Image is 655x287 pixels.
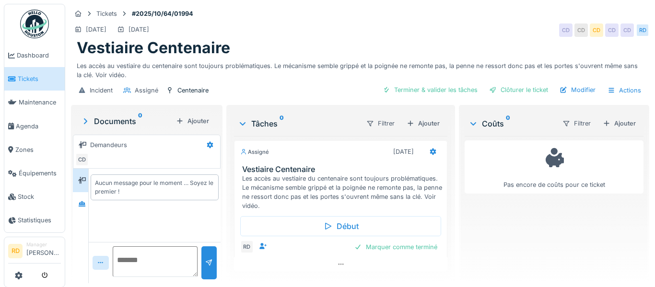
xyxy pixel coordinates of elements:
div: Ajouter [403,117,444,130]
a: Maintenance [4,91,65,114]
a: RD Manager[PERSON_NAME] [8,241,61,264]
div: Demandeurs [90,140,127,149]
div: CD [559,23,573,37]
div: Terminer & valider les tâches [379,83,481,96]
div: Les accès au vestiaire du centenaire sont toujours problématiques. Le mécanisme semble grippé et ... [242,174,444,211]
div: Tâches [238,118,359,129]
img: Badge_color-CXgf-gQk.svg [20,10,49,38]
div: Documents [81,115,172,127]
div: Ajouter [599,117,640,130]
a: Stock [4,185,65,208]
sup: 0 [280,118,284,129]
div: Clôturer le ticket [485,83,552,96]
strong: #2025/10/64/01994 [128,9,197,18]
div: CD [574,23,588,37]
sup: 0 [138,115,142,127]
div: Début [240,216,442,236]
h1: Vestiaire Centenaire [77,39,230,57]
span: Statistiques [18,216,61,225]
div: [DATE] [129,25,149,34]
div: Centenaire [177,86,209,95]
div: CD [620,23,634,37]
div: [DATE] [86,25,106,34]
div: Filtrer [362,116,399,130]
div: Pas encore de coûts pour ce ticket [471,145,637,189]
div: Les accès au vestiaire du centenaire sont toujours problématiques. Le mécanisme semble grippé et ... [77,57,643,80]
li: [PERSON_NAME] [26,241,61,262]
span: Agenda [16,122,61,131]
span: Maintenance [19,98,61,107]
div: Manager [26,241,61,248]
div: Coûts [468,118,554,129]
li: RD [8,244,23,258]
div: CD [590,23,603,37]
div: CD [75,153,89,166]
div: Ajouter [172,115,213,127]
span: Stock [18,192,61,201]
div: Filtrer [558,116,595,130]
a: Dashboard [4,44,65,67]
div: Actions [603,83,645,97]
sup: 0 [506,118,510,129]
a: Zones [4,138,65,161]
a: Tickets [4,67,65,91]
div: Tickets [96,9,117,18]
div: CD [605,23,619,37]
div: Assigné [135,86,158,95]
div: RD [240,240,254,253]
span: Zones [15,145,61,154]
span: Équipements [19,169,61,178]
a: Agenda [4,115,65,138]
div: [DATE] [393,147,414,156]
div: RD [636,23,649,37]
h3: Vestiaire Centenaire [242,165,444,174]
a: Statistiques [4,208,65,232]
div: Incident [90,86,113,95]
span: Dashboard [17,51,61,60]
div: Marquer comme terminé [351,241,441,253]
div: Modifier [556,83,599,96]
span: Tickets [18,74,61,83]
div: Assigné [240,148,269,156]
a: Équipements [4,161,65,185]
div: Aucun message pour le moment … Soyez le premier ! [95,179,214,196]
